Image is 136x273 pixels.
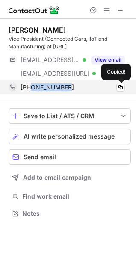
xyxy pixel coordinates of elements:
div: [PERSON_NAME] [9,26,66,34]
span: AI write personalized message [24,133,115,140]
span: [EMAIL_ADDRESS][DOMAIN_NAME] [21,56,80,64]
span: [PHONE_NUMBER] [21,83,74,91]
span: Notes [22,210,127,217]
button: Find work email [9,190,131,202]
span: Send email [24,154,56,160]
img: ContactOut v5.3.10 [9,5,60,15]
span: [EMAIL_ADDRESS][URL] [21,70,89,77]
span: Add to email campaign [23,174,91,181]
button: AI write personalized message [9,129,131,144]
div: Save to List / ATS / CRM [24,113,116,119]
div: Vice President (Connected Cars, IIoT and Manufacturing) at [URL] [9,35,131,50]
button: Reveal Button [91,56,125,64]
button: Send email [9,149,131,165]
button: Notes [9,208,131,220]
button: save-profile-one-click [9,108,131,124]
button: Add to email campaign [9,170,131,185]
span: Find work email [22,193,127,200]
